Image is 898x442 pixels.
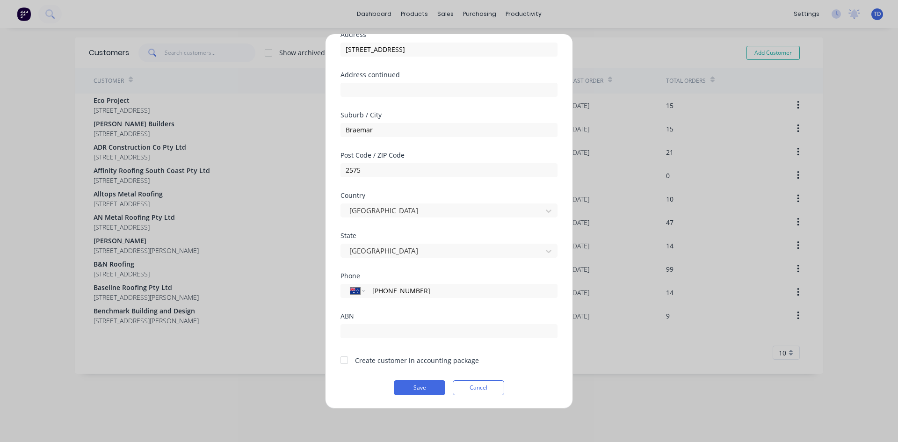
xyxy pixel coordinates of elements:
[453,380,504,395] button: Cancel
[355,355,479,365] div: Create customer in accounting package
[340,72,558,78] div: Address continued
[340,273,558,279] div: Phone
[340,313,558,319] div: ABN
[340,232,558,239] div: State
[340,192,558,199] div: Country
[394,380,445,395] button: Save
[340,31,558,38] div: Address
[340,112,558,118] div: Suburb / City
[340,152,558,159] div: Post Code / ZIP Code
